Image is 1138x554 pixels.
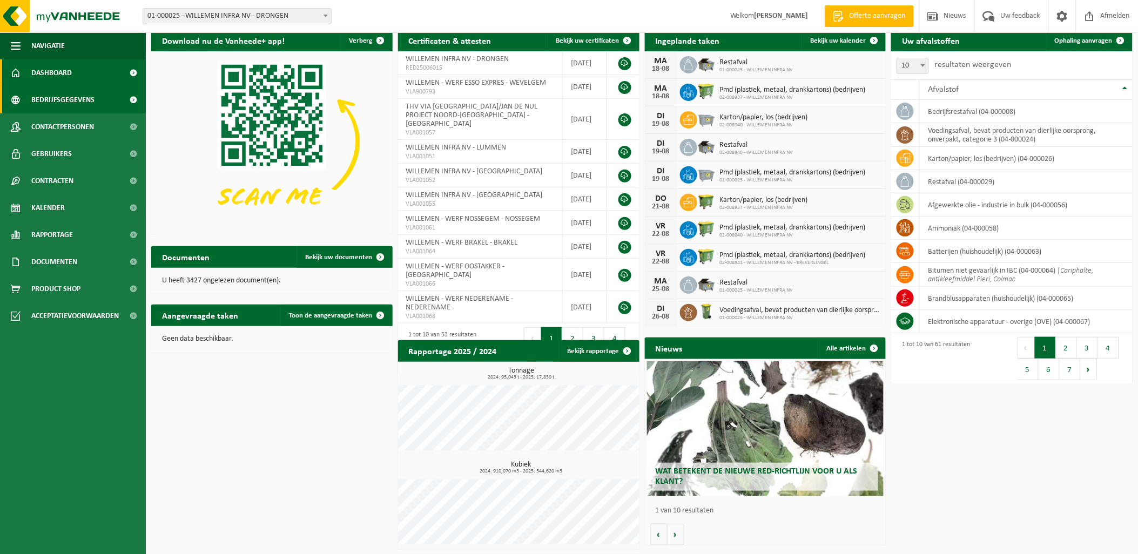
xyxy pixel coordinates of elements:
[563,211,607,235] td: [DATE]
[406,262,505,279] span: WILLEMEN - WERF OOSTAKKER - [GEOGRAPHIC_DATA]
[31,140,72,167] span: Gebruikers
[897,58,928,73] span: 10
[720,224,866,232] span: Pmd (plastiek, metaal, drankkartons) (bedrijven)
[720,122,808,129] span: 02-008940 - WILLEMEN INFRA NV
[720,260,866,266] span: 02-008941 - WILLEMEN INFRA NV - BREKERSINGEL
[697,82,716,100] img: WB-0660-HPE-GN-50
[847,11,908,22] span: Offerte aanvragen
[162,277,382,285] p: U heeft 3427 ongelezen document(en).
[406,295,514,312] span: WILLEMEN - WERF NEDERENAME - NEDERENAME
[920,263,1133,287] td: bitumen niet gevaarlijk in IBC (04-000064) |
[656,507,881,515] p: 1 van 10 resultaten
[650,84,672,93] div: MA
[650,120,672,128] div: 19-08
[720,141,793,150] span: Restafval
[31,59,72,86] span: Dashboard
[31,194,65,221] span: Kalender
[928,85,959,94] span: Afvalstof
[406,87,554,96] span: VLA900793
[697,55,716,73] img: WB-5000-GAL-GY-01
[406,312,554,321] span: VLA001068
[650,231,672,238] div: 22-08
[755,12,809,20] strong: [PERSON_NAME]
[655,467,858,486] span: Wat betekent de nieuwe RED-richtlijn voor u als klant?
[583,327,604,349] button: 3
[720,232,866,239] span: 02-008940 - WILLEMEN INFRA NV
[697,220,716,238] img: WB-0660-HPE-GN-50
[920,170,1133,193] td: restafval (04-000029)
[697,110,716,128] img: WB-2500-GAL-GY-01
[340,30,392,51] button: Verberg
[403,367,639,380] h3: Tonnage
[1077,337,1098,359] button: 3
[928,267,1093,283] i: Cariphalte, antikleefmiddel Pieri, Colmac
[406,64,554,72] span: RED25006015
[151,305,249,326] h2: Aangevraagde taken
[720,315,881,321] span: 01-000025 - WILLEMEN INFRA NV
[650,249,672,258] div: VR
[31,113,94,140] span: Contactpersonen
[403,375,639,380] span: 2024: 95,043 t - 2025: 17,830 t
[563,140,607,164] td: [DATE]
[920,240,1133,263] td: batterijen (huishoudelijk) (04-000063)
[720,251,866,260] span: Pmd (plastiek, metaal, drankkartons) (bedrijven)
[920,100,1133,123] td: bedrijfsrestafval (04-000008)
[1035,337,1056,359] button: 1
[650,57,672,65] div: MA
[720,287,793,294] span: 01-000025 - WILLEMEN INFRA NV
[650,305,672,313] div: DI
[406,176,554,185] span: VLA001052
[891,30,971,51] h2: Uw afvalstoffen
[920,193,1133,217] td: afgewerkte olie - industrie in bulk (04-000056)
[897,58,929,74] span: 10
[720,177,866,184] span: 01-000025 - WILLEMEN INFRA NV
[31,167,73,194] span: Contracten
[1098,337,1119,359] button: 4
[563,99,607,140] td: [DATE]
[650,93,672,100] div: 18-08
[406,224,554,232] span: VLA001061
[406,167,543,175] span: WILLEMEN INFRA NV - [GEOGRAPHIC_DATA]
[349,37,373,44] span: Verberg
[524,327,541,349] button: Previous
[563,259,607,291] td: [DATE]
[31,302,119,329] span: Acceptatievoorwaarden
[720,58,793,67] span: Restafval
[548,30,638,51] a: Bekijk uw certificaten
[934,60,1011,69] label: resultaten weergeven
[668,524,684,545] button: Volgende
[720,196,808,205] span: Karton/papier, los (bedrijven)
[398,340,508,361] h2: Rapportage 2025 / 2024
[406,280,554,288] span: VLA001066
[650,277,672,286] div: MA
[1056,337,1077,359] button: 2
[720,306,881,315] span: Voedingsafval, bevat producten van dierlijke oorsprong, onverpakt, categorie 3
[151,51,393,232] img: Download de VHEPlus App
[162,335,382,343] p: Geen data beschikbaar.
[697,275,716,293] img: WB-5000-GAL-GY-01
[406,103,538,128] span: THV VIA [GEOGRAPHIC_DATA]/JAN DE NUL PROJECT NOORD-[GEOGRAPHIC_DATA] - [GEOGRAPHIC_DATA]
[556,37,619,44] span: Bekijk uw certificaten
[920,287,1133,310] td: brandblusapparaten (huishoudelijk) (04-000065)
[697,302,716,321] img: WB-0140-HPE-GN-50
[151,30,295,51] h2: Download nu de Vanheede+ app!
[1018,337,1035,359] button: Previous
[650,139,672,148] div: DI
[1018,359,1039,380] button: 5
[720,150,793,156] span: 02-008940 - WILLEMEN INFRA NV
[406,239,518,247] span: WILLEMEN - WERF BRAKEL - BRAKEL
[720,67,793,73] span: 01-000025 - WILLEMEN INFRA NV
[143,8,332,24] span: 01-000025 - WILLEMEN INFRA NV - DRONGEN
[650,258,672,266] div: 22-08
[720,168,866,177] span: Pmd (plastiek, metaal, drankkartons) (bedrijven)
[406,129,554,137] span: VLA001057
[818,337,885,359] a: Alle artikelen
[720,279,793,287] span: Restafval
[403,469,639,474] span: 2024: 910,070 m3 - 2025: 544,620 m3
[650,286,672,293] div: 25-08
[720,94,866,101] span: 02-008937 - WILLEMEN INFRA NV
[31,32,65,59] span: Navigatie
[151,246,220,267] h2: Documenten
[562,327,583,349] button: 2
[802,30,885,51] a: Bekijk uw kalender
